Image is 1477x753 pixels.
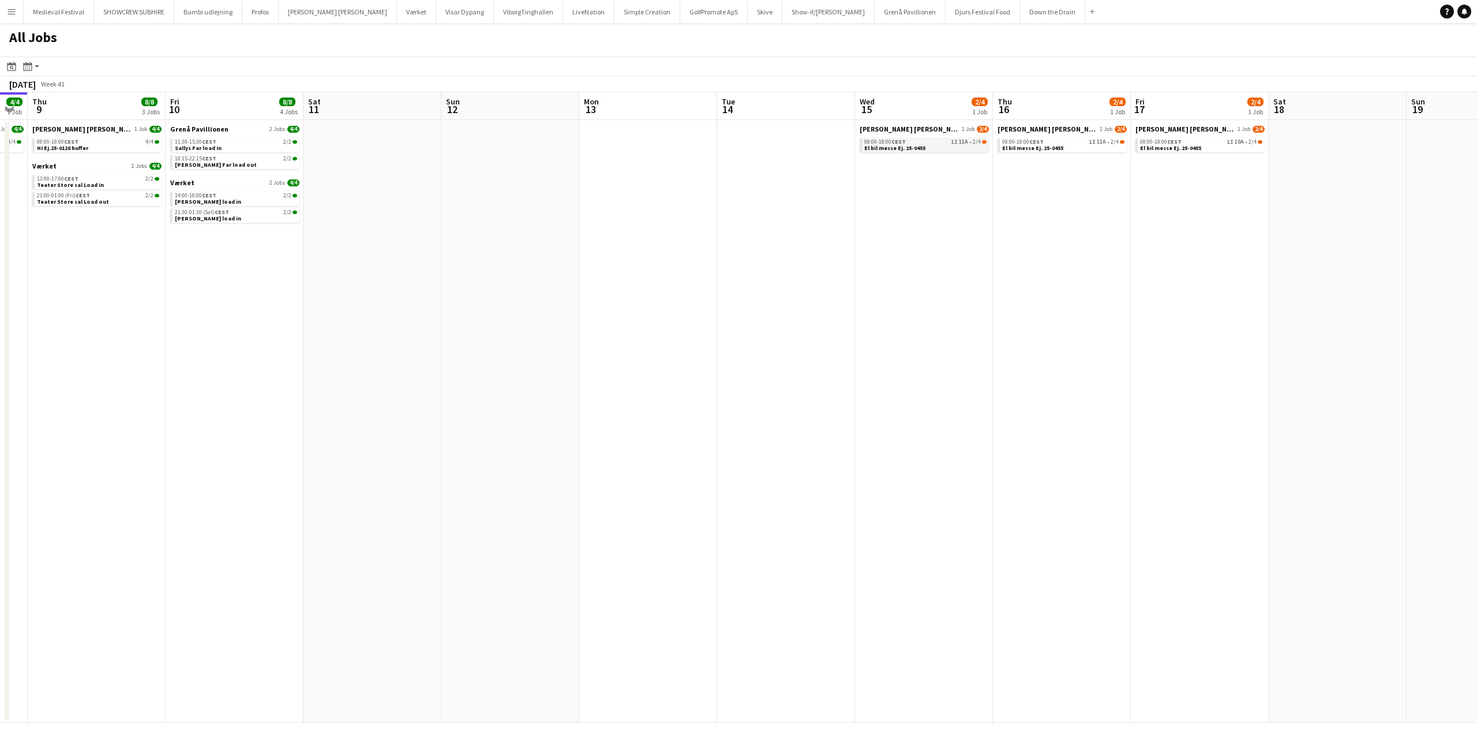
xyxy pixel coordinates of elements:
[155,140,159,144] span: 4/4
[269,179,285,186] span: 2 Jobs
[1140,138,1262,151] a: 08:00-18:00CEST1I10A•2/4El bil messe Ej. 25-0455
[32,96,47,107] span: Thu
[858,103,875,116] span: 15
[38,80,67,88] span: Week 41
[308,96,321,107] span: Sat
[175,155,297,168] a: 18:15-22:15CEST2/2[PERSON_NAME] Far load out
[972,107,987,116] div: 1 Job
[1258,140,1262,144] span: 2/4
[175,208,297,222] a: 21:30-01:30 (Sat)CEST2/2[PERSON_NAME] load in
[1109,98,1126,106] span: 2/4
[748,1,782,23] button: Skive
[149,163,162,170] span: 4/4
[1135,96,1145,107] span: Fri
[170,96,179,107] span: Fri
[998,96,1012,107] span: Thu
[24,1,94,23] button: Medieval Festival
[1002,139,1044,145] span: 08:00-18:00
[996,103,1012,116] span: 16
[962,126,974,133] span: 1 Job
[680,1,748,23] button: GolfPromote ApS
[860,125,959,133] span: Danny Black Luna
[283,209,291,215] span: 2/2
[141,98,158,106] span: 8/8
[1249,139,1257,145] span: 2/4
[202,155,216,162] span: CEST
[864,139,987,145] div: •
[215,208,229,216] span: CEST
[959,139,968,145] span: 11A
[864,144,925,152] span: El bil messe Ej. 25-0455
[860,125,989,155] div: [PERSON_NAME] [PERSON_NAME]1 Job2/408:00-18:00CEST1I11A•2/4El bil messe Ej. 25-0455
[155,194,159,197] span: 2/2
[1002,139,1124,145] div: •
[293,194,297,197] span: 2/2
[32,162,57,170] span: Værket
[170,178,194,187] span: Værket
[76,192,90,199] span: CEST
[175,139,216,145] span: 11:30-15:30
[1167,138,1182,145] span: CEST
[397,1,436,23] button: Værket
[973,139,981,145] span: 2/4
[1135,125,1265,133] a: [PERSON_NAME] [PERSON_NAME]1 Job2/4
[32,162,162,170] a: Værket2 Jobs4/4
[722,96,735,107] span: Tue
[1097,139,1106,145] span: 11A
[280,107,298,116] div: 4 Jobs
[37,144,88,152] span: HI Ej.25-0128 buffer
[1247,98,1264,106] span: 2/4
[6,98,23,106] span: 4/4
[64,138,78,145] span: CEST
[860,96,875,107] span: Wed
[293,140,297,144] span: 2/2
[37,175,159,188] a: 13:00-17:00CEST2/2Teater Store sal Load in
[37,192,159,205] a: 21:00-01:00 (Fri)CEST2/2Teater Store sal Load out
[175,192,297,205] a: 14:00-18:00CEST2/2[PERSON_NAME] load in
[155,177,159,181] span: 2/2
[64,175,78,182] span: CEST
[1272,103,1286,116] span: 18
[436,1,494,23] button: Visar Dypang
[37,193,90,198] span: 21:00-01:00 (Fri)
[860,125,989,133] a: [PERSON_NAME] [PERSON_NAME]1 Job2/4
[1089,139,1096,145] span: 1I
[32,125,162,162] div: [PERSON_NAME] [PERSON_NAME]1 Job4/408:00-18:00CEST4/4HI Ej.25-0128 buffer
[175,138,297,151] a: 11:30-15:30CEST2/2Sallys Far load in
[1140,139,1262,145] div: •
[9,78,36,90] div: [DATE]
[951,139,958,145] span: 1I
[972,98,988,106] span: 2/4
[1120,140,1124,144] span: 2/4
[145,176,153,182] span: 2/2
[998,125,1127,155] div: [PERSON_NAME] [PERSON_NAME]1 Job2/408:00-18:00CEST1I11A•2/4El bil messe Ej. 25-0455
[32,162,162,208] div: Værket2 Jobs4/413:00-17:00CEST2/2Teater Store sal Load in21:00-01:00 (Fri)CEST2/2Teater Store sal...
[563,1,614,23] button: LiveNation
[94,1,174,23] button: SHOWCREW SUBHIRE
[8,139,16,145] span: 4/4
[175,156,216,162] span: 18:15-22:15
[1100,126,1112,133] span: 1 Job
[202,192,216,199] span: CEST
[582,103,599,116] span: 13
[875,1,946,23] button: Grenå Pavillionen
[1002,144,1063,152] span: El bil messe Ej. 25-0455
[175,193,216,198] span: 14:00-18:00
[1411,96,1425,107] span: Sun
[134,126,147,133] span: 1 Job
[170,178,299,187] a: Værket2 Jobs4/4
[32,125,162,133] a: [PERSON_NAME] [PERSON_NAME]1 Job4/4
[1248,107,1263,116] div: 1 Job
[998,125,1097,133] span: Danny Black Luna
[444,103,460,116] span: 12
[170,125,299,133] a: Grenå Pavillionen2 Jobs4/4
[37,198,109,205] span: Teater Store sal Load out
[175,215,241,222] span: Tobias Dybvad load in
[1029,138,1044,145] span: CEST
[283,156,291,162] span: 2/2
[1110,107,1125,116] div: 1 Job
[1227,139,1234,145] span: 1I
[283,139,291,145] span: 2/2
[37,181,104,189] span: Teater Store sal Load in
[7,107,22,116] div: 1 Job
